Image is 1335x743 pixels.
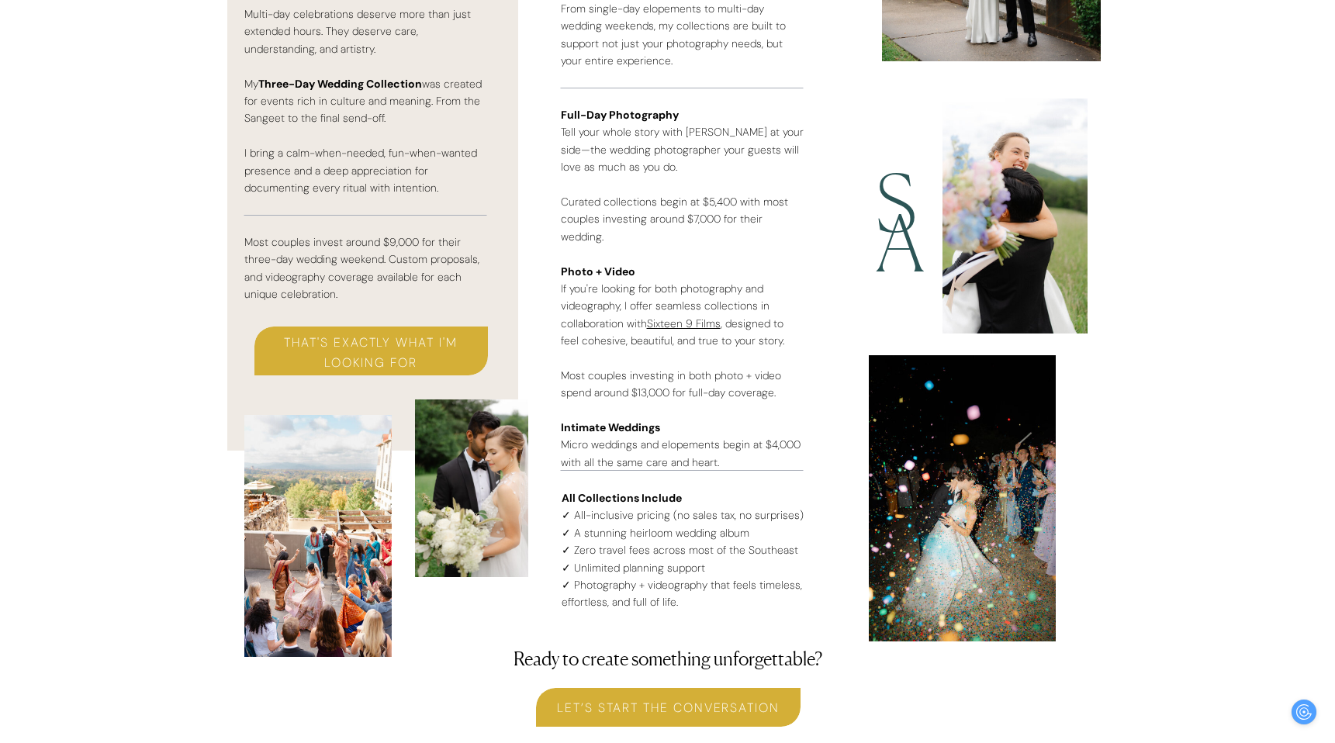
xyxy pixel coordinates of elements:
[561,108,679,122] b: Full-Day Photography
[562,543,798,557] span: ✓ Zero travel fees across most of the Southeast
[561,264,635,278] b: Photo + Video
[562,491,682,505] b: All Collections Include
[562,526,749,540] span: ✓ A stunning heirloom wedding album
[254,333,488,351] a: THAT'S EXACTLY WHAT I'M LOOKING FOR
[647,316,721,330] a: Sixteen 9 Films
[244,5,487,223] p: Multi-day celebrations deserve more than just extended hours. They deserve care, understanding, a...
[561,106,804,454] p: Tell your whole story with [PERSON_NAME] at your side—the wedding photographer your guests will l...
[562,578,802,609] span: ✓ Photography + videography that feels timeless, effortless, and full of life.
[876,197,926,254] h2: A
[244,233,488,295] p: Most couples invest around $9,000 for their three-day wedding weekend. Custom proposals, and vide...
[475,645,862,676] p: Ready to create something unforgettable?
[258,77,422,91] b: Three-Day Wedding Collection
[562,561,705,575] span: ✓ Unlimited planning support
[537,698,801,716] a: Let’s Start the Conversation
[876,157,926,213] h2: S
[562,508,804,522] span: ✓ All-inclusive pricing (no sales tax, no surprises)
[561,420,660,434] b: Intimate Weddings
